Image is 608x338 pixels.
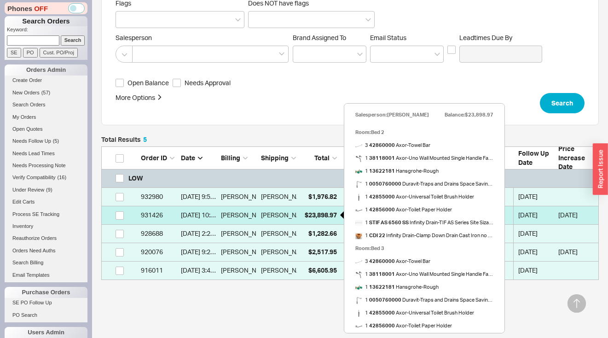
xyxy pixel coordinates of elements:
svg: open menu [357,52,363,56]
a: 1 STIF AS 6560 SS Infinity Drain-TIF AS Series Site Sizable 60" Complete Kit [355,216,493,229]
div: 916011 [141,261,176,280]
a: 1 42855000 Axor-Universal Toilet Brush Holder [355,306,474,319]
span: Under Review [12,187,44,192]
img: 0050760000_a1mdqx [355,181,362,188]
div: Balance: $23,898.97 [445,108,493,121]
input: Flags [121,14,127,25]
a: 1 0050760000 Duravit-Traps and Drains Space Saving Siphon [355,293,493,306]
a: 1 13622181 Hansgrohe-Rough [355,280,439,293]
div: 5/8/25 3:47 PM [181,261,216,280]
span: ( 57 ) [41,90,51,95]
img: 154__apr05907_tif_ziqegi [355,194,362,201]
a: Process SE Tracking [5,210,87,219]
span: Salesperson [116,34,289,42]
span: $6,605.95 [308,266,337,274]
div: Shipping [261,153,296,163]
a: 3 42860000 Axor-Towel Bar [355,255,430,268]
b: 13622181 [369,168,395,174]
input: Cust. PO/Proj [40,48,78,58]
a: Needs Lead Times [5,149,87,158]
b: 42860000 [369,258,395,264]
b: 0050760000 [369,181,401,187]
a: 932980[DATE] 9:51 AM[PERSON_NAME][PERSON_NAME]$1,976.82Quote [DATE] [101,188,599,206]
div: grid [101,169,599,280]
div: 8/8/25 9:51 AM [181,187,216,206]
a: 1 13622181 Hansgrohe-Rough [355,164,439,177]
span: Brand Assigned To [293,34,346,41]
a: 1 42855000 Axor-Universal Toilet Brush Holder [355,190,474,203]
img: file_wxiu1b [355,155,362,162]
a: 1 38118001 Axor-Uno Wall Mounted Single Handle Faucet Trim [355,268,493,280]
a: 931426[DATE] 10:08 AM[PERSON_NAME][PERSON_NAME]$23,898.97Quote [DATE][DATE] [101,206,599,225]
div: [PERSON_NAME] [261,206,312,224]
button: More Options [116,93,162,102]
div: 7/31/25 10:08 AM [181,206,216,224]
div: [PERSON_NAME] [261,243,312,261]
span: Em ​ ail Status [370,34,406,41]
span: 5 [143,135,147,143]
span: Verify Compatibility [12,175,56,180]
div: [PERSON_NAME] [261,187,312,206]
a: Verify Compatibility(16) [5,173,87,182]
div: Purchase Orders [5,287,87,298]
div: 8/22/25 [558,243,594,261]
a: Search Billing [5,258,87,268]
a: 916011[DATE] 3:47 PM[PERSON_NAME][PERSON_NAME]$6,605.95Quote [DATE] [101,262,599,280]
span: ( 16 ) [58,175,67,180]
span: Open Balance [127,78,169,87]
img: 154__apr05908_tif_q9avyu [355,207,362,214]
svg: open menu [434,52,440,56]
div: Salesperson: [PERSON_NAME] [355,108,429,121]
a: Open Quotes [5,124,87,134]
a: Inventory [5,221,87,231]
img: 154__apr05911_tif_motfcx [355,142,362,149]
b: CDI 22 [369,232,385,239]
b: 42855000 [369,309,395,316]
div: 5/29/25 9:29 AM [181,243,216,261]
div: More Options [116,93,155,102]
div: 920076 [141,243,176,261]
input: Does NOT have flags [253,14,260,25]
button: Search [540,93,585,113]
a: New Orders(57) [5,88,87,98]
div: 08/20/2025 [518,261,554,280]
a: 1 42856000 Axor-Toilet Paper Holder [355,203,452,216]
a: My Orders [5,112,87,122]
a: 3 42860000 Axor-Towel Bar [355,139,430,152]
div: [PERSON_NAME] [221,206,256,224]
div: 9/1/25 [558,206,594,224]
div: Order ID [141,153,176,163]
p: Keyword: [7,26,87,35]
a: 1 38118001 Axor-Uno Wall Mounted Single Handle Faucet Trim [355,152,493,164]
span: Process SE Tracking [12,211,59,217]
span: $1,976.82 [308,192,337,200]
span: Shipping [261,154,289,162]
div: Room: Bed 2 [355,126,493,139]
a: SE PO Follow Up [5,298,87,308]
div: 931426 [141,206,176,224]
img: 154__apr05907_tif_ziqegi [355,310,362,317]
div: 08/12/2025 [518,187,554,206]
a: 920076[DATE] 9:29 AM[PERSON_NAME][PERSON_NAME]$2,517.95Quote [DATE][DATE] [101,243,599,262]
img: 13622181_tqgreu [355,284,362,291]
input: PO [23,48,38,58]
a: PO Search [5,310,87,320]
span: ( 9 ) [46,187,52,192]
a: 1 CDI 22 Infinity Drain-Clamp Down Drain Cast Iron no hub connection 2" Throat, 2" Outlet [355,229,493,242]
a: Under Review(9) [5,185,87,195]
div: Orders Admin [5,64,87,76]
span: New Orders [12,90,40,95]
div: [PERSON_NAME] [221,261,256,280]
a: Needs Processing Note [5,161,87,170]
div: 7/16/25 2:27 PM [181,224,216,243]
span: $23,898.97 [305,211,337,219]
a: 928688[DATE] 2:27 PM[PERSON_NAME][PERSON_NAME]$1,282.66Quote [DATE] [101,225,599,243]
div: 08/20/2025 [518,243,554,261]
img: Capture_semz9m [355,233,362,239]
span: Search [551,98,573,109]
span: Order ID [141,154,167,162]
b: 42856000 [369,322,395,329]
a: Email Templates [5,270,87,280]
b: STIF AS 6560 SS [369,219,409,226]
span: Needs Approval [185,78,231,87]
